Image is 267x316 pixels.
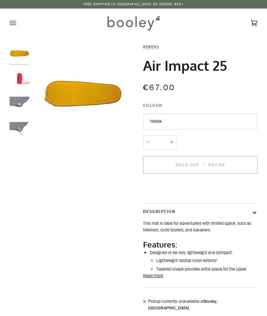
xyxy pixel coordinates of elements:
img: Robens Air Impact 25 - Booley Galway [10,94,29,114]
span: Colour [143,102,163,109]
p: Free Shipping in [GEOGRAPHIC_DATA] on Orders €50+ [83,2,184,7]
button: Yellow [143,114,257,129]
button: Read more [143,273,163,279]
img: Robens Air Impact 25 - Booley Galway [33,44,133,145]
span: • [201,162,207,168]
img: Robens Air Impact 25 - Booley Galway [10,69,29,89]
p: Pickup currently unavailable at [148,298,258,312]
span: Sold Out [176,162,199,168]
button: Sold Out • €67.00 [143,156,257,174]
input: Quantity [143,135,177,149]
li: Lightweight ripstop nylon exterior [156,257,257,264]
button: − [143,135,154,149]
button: Open menu [10,9,29,38]
a: Robens [143,44,160,50]
li: Designed ro be very lightweight and compact: [150,250,257,273]
h1: Air Impact 25 [143,57,227,74]
p: This mat is ideal for adventurers with limited space, such as trekkers, cycle tourers, and kayakers. [143,220,257,234]
span: €67.00 [208,162,225,168]
button: + [166,135,177,149]
strong: Booley, [GEOGRAPHIC_DATA] [148,298,218,311]
img: Booley [104,13,162,33]
span: €67.00 [143,82,175,93]
h2: Features: [143,240,257,250]
img: Robens Air Impact 25 - Booley Galway [10,44,29,64]
button: Description [143,203,257,220]
img: Robens Air Impact 25 - Booley Galway [10,119,29,139]
li: Tapered shape provides extra space for the upper [156,266,257,273]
